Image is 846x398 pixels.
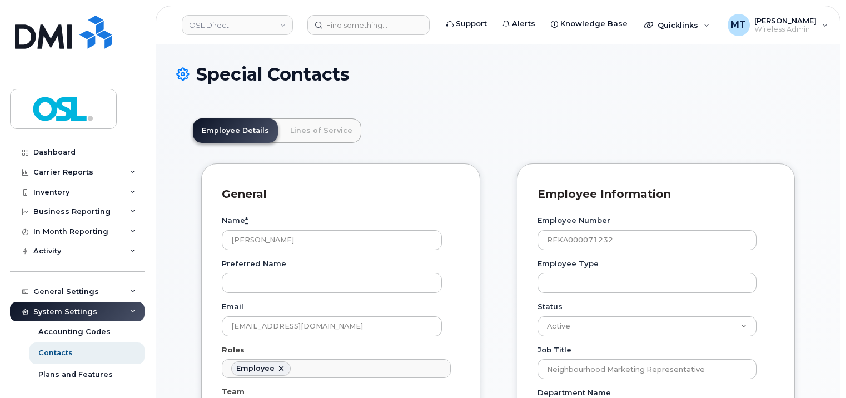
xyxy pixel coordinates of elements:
[222,301,243,312] label: Email
[538,215,610,226] label: Employee Number
[222,215,248,226] label: Name
[538,301,563,312] label: Status
[538,345,571,355] label: Job Title
[538,258,599,269] label: Employee Type
[176,64,820,84] h1: Special Contacts
[281,118,361,143] a: Lines of Service
[245,216,248,225] abbr: required
[222,187,451,202] h3: General
[193,118,278,143] a: Employee Details
[538,387,611,398] label: Department Name
[236,364,275,373] div: Employee
[538,187,766,202] h3: Employee Information
[222,258,286,269] label: Preferred Name
[222,345,245,355] label: Roles
[222,386,245,397] label: Team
